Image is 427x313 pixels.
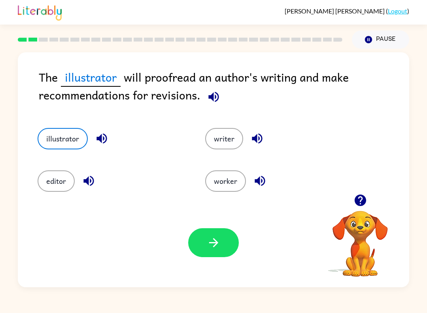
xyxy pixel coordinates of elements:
button: editor [38,170,75,192]
div: ( ) [285,7,409,15]
button: Pause [352,31,409,49]
button: illustrator [38,128,88,149]
span: illustrator [61,68,121,87]
button: worker [205,170,246,192]
a: Logout [388,7,407,15]
video: Your browser must support playing .mp4 files to use Literably. Please try using another browser. [321,198,400,278]
img: Literably [18,3,62,21]
div: The will proofread an author's writing and make recommendations for revisions. [39,68,409,112]
span: [PERSON_NAME] [PERSON_NAME] [285,7,386,15]
button: writer [205,128,243,149]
